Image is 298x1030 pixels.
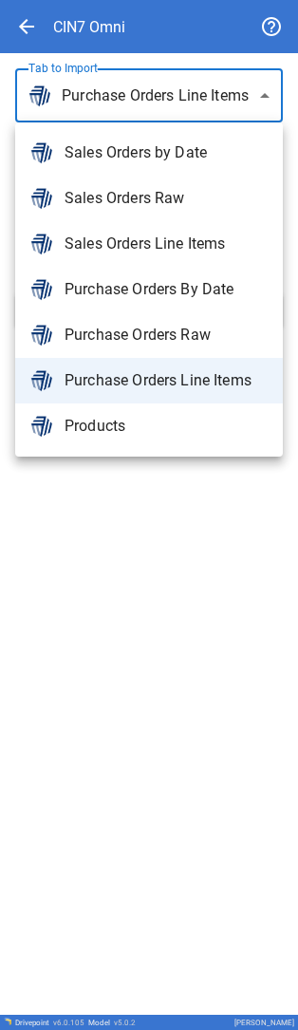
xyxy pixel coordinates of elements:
span: Sales Orders Raw [65,187,268,210]
span: Purchase Orders Raw [65,324,268,346]
img: brand icon not found [30,141,53,164]
img: brand icon not found [30,233,53,255]
img: brand icon not found [30,369,53,392]
span: Purchase Orders Line Items [65,369,268,392]
span: Products [65,415,268,438]
img: brand icon not found [30,415,53,438]
img: brand icon not found [30,324,53,346]
span: Purchase Orders By Date [65,278,268,301]
img: brand icon not found [30,278,53,301]
span: Sales Orders by Date [65,141,268,164]
img: brand icon not found [30,187,53,210]
span: Sales Orders Line Items [65,233,268,255]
